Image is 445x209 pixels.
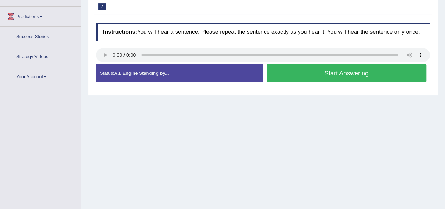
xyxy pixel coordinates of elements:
a: Your Account [0,67,81,85]
span: 7 [98,3,106,10]
b: Instructions: [103,29,137,35]
a: Success Stories [0,27,81,44]
a: Strategy Videos [0,47,81,64]
strong: A.I. Engine Standing by... [114,70,169,76]
a: Predictions [0,7,81,24]
div: Status: [96,64,263,82]
button: Start Answering [267,64,427,82]
h4: You will hear a sentence. Please repeat the sentence exactly as you hear it. You will hear the se... [96,23,430,41]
